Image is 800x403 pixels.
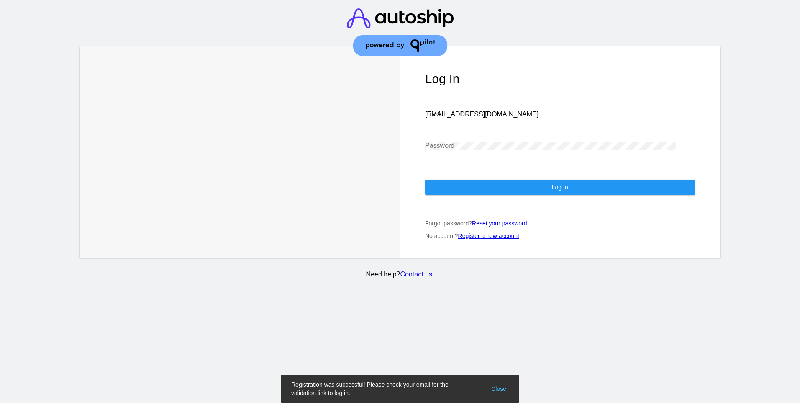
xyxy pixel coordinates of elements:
[425,232,695,239] p: No account?
[552,184,568,191] span: Log In
[425,180,695,195] button: Log In
[425,220,695,227] p: Forgot password?
[458,232,519,239] a: Register a new account
[489,380,509,397] button: Close
[291,380,509,397] simple-snack-bar: Registration was successful! Please check your email for the validation link to log in.
[79,271,721,278] p: Need help?
[425,111,676,118] input: Email
[472,220,527,227] a: Reset your password
[425,72,695,86] h1: Log In
[400,271,434,278] a: Contact us!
